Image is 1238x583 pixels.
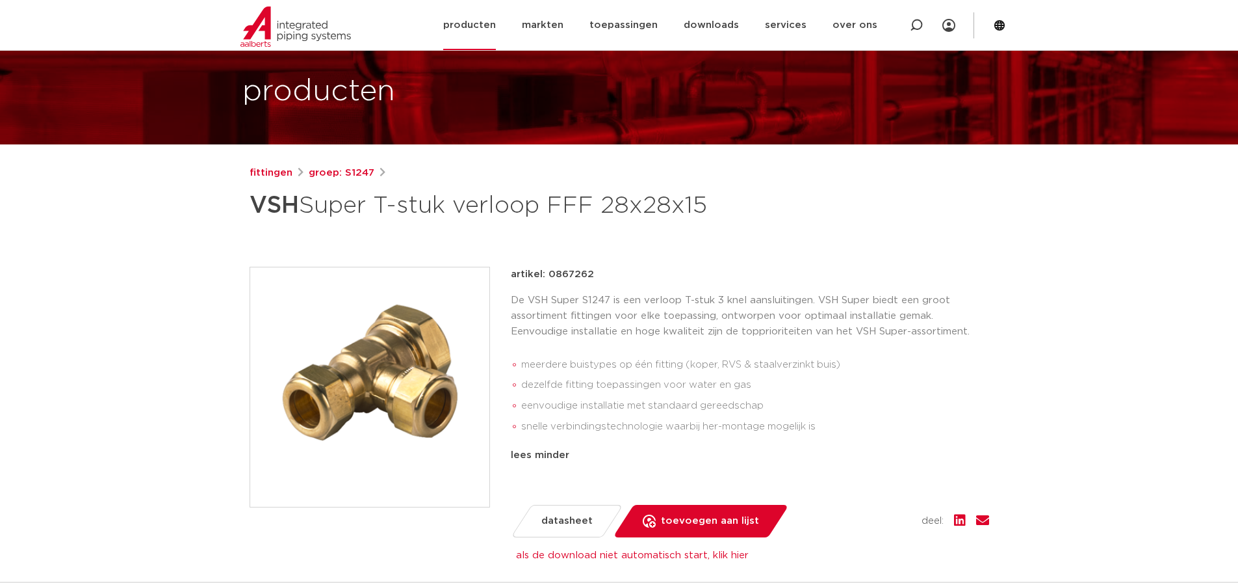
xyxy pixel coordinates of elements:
strong: VSH [250,194,299,217]
a: datasheet [510,505,623,537]
li: dezelfde fitting toepassingen voor water en gas [521,375,989,396]
span: deel: [922,513,944,529]
a: als de download niet automatisch start, klik hier [516,550,749,560]
li: snelle verbindingstechnologie waarbij her-montage mogelijk is [521,416,989,437]
h1: Super T-stuk verloop FFF 28x28x15 [250,186,738,225]
h1: producten [242,71,395,113]
p: artikel: 0867262 [511,267,594,282]
a: fittingen [250,165,292,181]
img: Product Image for VSH Super T-stuk verloop FFF 28x28x15 [250,267,489,507]
li: eenvoudige installatie met standaard gereedschap [521,396,989,416]
span: datasheet [541,511,593,532]
div: lees minder [511,448,989,463]
div: my IPS [942,11,955,40]
span: toevoegen aan lijst [661,511,759,532]
li: meerdere buistypes op één fitting (koper, RVS & staalverzinkt buis) [521,355,989,375]
a: groep: S1247 [309,165,374,181]
p: De VSH Super S1247 is een verloop T-stuk 3 knel aansluitingen. VSH Super biedt een groot assortim... [511,293,989,340]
